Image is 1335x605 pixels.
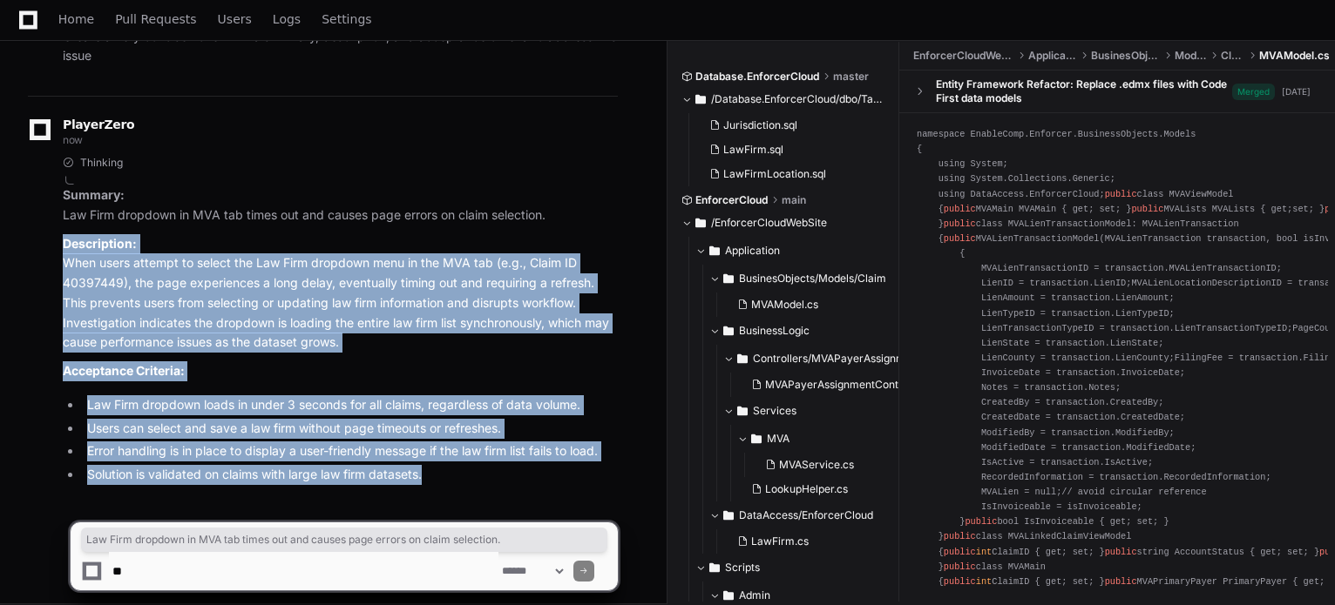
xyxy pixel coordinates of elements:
[702,138,876,162] button: LawFirm.sql
[981,278,1132,288] span: LienID = transaction.LienID;
[833,70,869,84] span: master
[63,187,125,202] strong: Summary:
[322,14,371,24] span: Settings
[273,14,301,24] span: Logs
[981,308,1175,319] span: LienTypeID = transaction.LienTypeID;
[115,14,196,24] span: Pull Requests
[997,487,1061,497] span: Lien = null;
[695,237,900,265] button: Application
[751,428,762,449] svg: Directory
[63,27,618,67] p: Create a very concise ticket with a summary, description, and acceptance criteria to address this...
[702,162,876,186] button: LawFirmLocation.sql
[723,118,797,132] span: Jurisdiction.sql
[1221,49,1245,63] span: Claim
[767,432,789,446] span: MVA
[737,425,928,453] button: MVA
[1232,84,1275,100] span: Merged
[82,441,618,461] li: Error handling is in place to display a user-friendly message if the law firm list fails to load.
[80,156,123,170] span: Thinking
[753,404,796,418] span: Services
[981,323,1292,333] span: LienTransactionTypeID = transaction.LienTransactionTypeID;
[981,353,1175,363] span: LienCounty = transaction.LienCounty;
[737,348,748,369] svg: Directory
[981,338,1163,348] span: LienState = transaction.LienState;
[711,216,827,230] span: /EnforcerCloudWebSite
[997,263,1282,273] span: LienTransactionID = transaction.MVALienTransactionID;
[1028,49,1077,63] span: Application
[1105,189,1137,199] span: public
[913,49,1014,63] span: EnforcerCloudWebSite
[63,119,134,130] span: PlayerZero
[779,458,854,472] span: MVAService.cs
[936,77,1232,105] div: Entity Framework Refactor: Replace .edmx files with Code First data models
[681,85,886,113] button: /Database.EnforcerCloud/dbo/Tables
[1180,204,1292,214] span: Lists MVALists { get;
[725,244,780,258] span: Application
[765,482,848,496] span: LookupHelper.cs
[1091,49,1161,63] span: BusinesObjects
[730,292,904,317] button: MVAModel.cs
[723,320,734,341] svg: Directory
[63,236,137,251] strong: Description:
[944,218,976,229] span: public
[1131,204,1163,214] span: public
[944,204,976,214] span: public
[709,317,914,345] button: BusinessLogic
[723,143,783,157] span: LawFirm.sql
[82,419,618,439] li: Users can select and save a law firm without page timeouts or refreshes.
[58,14,94,24] span: Home
[695,89,706,110] svg: Directory
[944,233,976,244] span: public
[723,345,928,373] button: Controllers/MVAPayerAssignment
[63,234,618,353] p: When users attempt to select the Law Firm dropdown menu in the MVA tab (e.g., Claim ID 40397449),...
[751,298,818,312] span: MVAModel.cs
[709,265,914,292] button: BusinesObjects/Models/Claim
[723,397,928,425] button: Services
[63,185,618,225] p: Law Firm dropdown in MVA tab times out and causes page errors on claim selection.
[63,363,185,378] strong: Acceptance Criteria:
[82,465,618,485] li: Solution is validated on claims with large law firm datasets.
[63,133,83,146] span: now
[711,92,886,106] span: /Database.EnforcerCloud/dbo/Tables
[709,240,720,261] svg: Directory
[782,193,806,207] span: main
[82,395,618,415] li: Law Firm dropdown loads in under 3 seconds for all claims, regardless of data volume.
[1282,85,1311,98] div: [DATE]
[744,477,918,501] button: LookupHelper.cs
[702,113,876,138] button: Jurisdiction.sql
[695,70,819,84] span: Database.EnforcerCloud
[753,352,921,366] span: Controllers/MVAPayerAssignment
[739,272,886,286] span: BusinesObjects/Models/Claim
[695,193,768,207] span: EnforcerCloud
[723,167,826,181] span: LawFirmLocation.sql
[765,378,938,392] span: MVAPayerAssignmentController.cs
[981,292,1175,303] span: LienAmount = transaction.LienAmount;
[739,324,810,338] span: BusinessLogic
[1259,49,1330,63] span: MVAModel.cs
[758,453,918,477] button: MVAService.cs
[681,209,886,237] button: /EnforcerCloudWebSite
[218,14,252,24] span: Users
[737,400,748,421] svg: Directory
[695,212,706,233] svg: Directory
[86,533,602,547] span: Law Firm dropdown in MVA tab times out and causes page errors on claim selection.
[744,373,932,397] button: MVAPayerAssignmentController.cs
[1175,49,1206,63] span: Models
[723,268,734,289] svg: Directory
